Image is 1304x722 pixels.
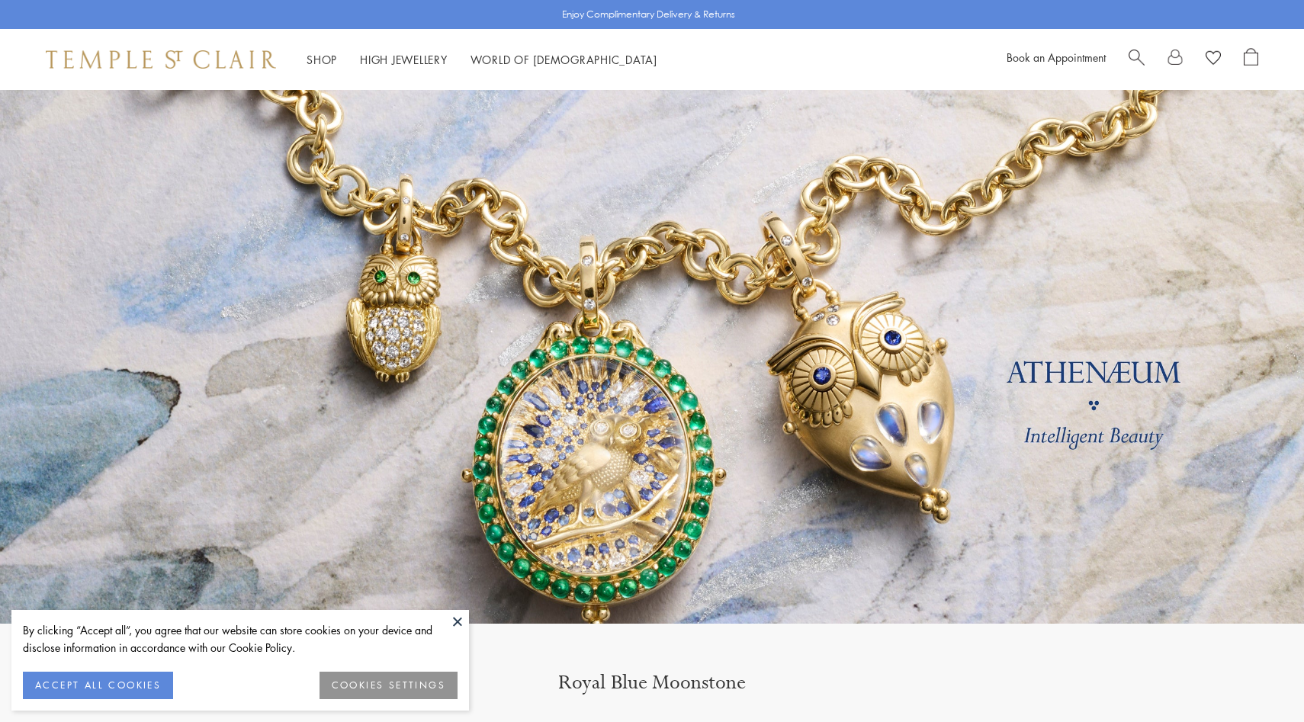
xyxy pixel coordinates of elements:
button: ACCEPT ALL COOKIES [23,672,173,699]
h1: Royal Blue Moonstone [61,669,1243,696]
p: Enjoy Complimentary Delivery & Returns [562,7,735,22]
nav: Main navigation [307,50,657,69]
a: High JewelleryHigh Jewellery [360,52,448,67]
a: World of [DEMOGRAPHIC_DATA]World of [DEMOGRAPHIC_DATA] [471,52,657,67]
div: By clicking “Accept all”, you agree that our website can store cookies on your device and disclos... [23,621,458,656]
img: Temple St. Clair [46,50,276,69]
a: Book an Appointment [1007,50,1106,65]
iframe: Gorgias live chat messenger [1228,650,1289,707]
a: Search [1129,48,1145,71]
a: Open Shopping Bag [1244,48,1258,71]
a: View Wishlist [1206,48,1221,71]
a: ShopShop [307,52,337,67]
button: COOKIES SETTINGS [320,672,458,699]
